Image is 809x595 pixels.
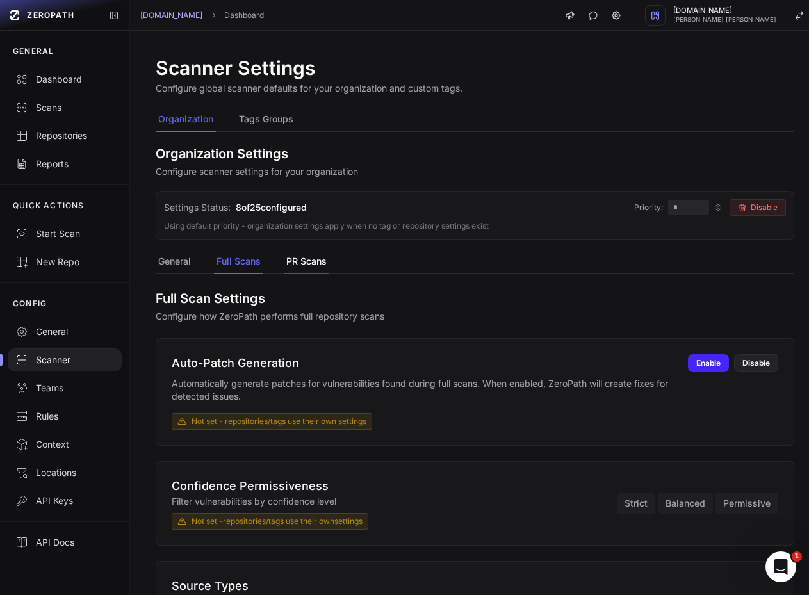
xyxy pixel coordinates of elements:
div: Dashboard [15,73,114,86]
svg: chevron right, [209,11,218,20]
a: ZEROPATH [5,5,99,26]
button: Disable [734,354,778,372]
button: PR Scans [284,250,329,274]
div: Teams [15,382,114,395]
p: Configure scanner settings for your organization [156,165,794,178]
button: Balanced [658,493,713,514]
h3: Auto-Patch Generation [172,354,673,372]
p: Automatically generate patches for vulnerabilities found during full scans. When enabled, ZeroPat... [172,377,673,403]
div: New Repo [15,256,114,268]
nav: breadcrumb [140,10,264,20]
span: [PERSON_NAME] [PERSON_NAME] [673,17,776,23]
span: 1 [792,551,802,562]
button: Disable [730,199,786,216]
h2: Organization Settings [156,145,794,163]
div: Start Scan [15,227,114,240]
button: Enable [688,354,729,372]
button: Full Scans [214,250,263,274]
a: [DOMAIN_NAME] [140,10,202,20]
div: Locations [15,466,114,479]
p: Configure how ZeroPath performs full repository scans [156,310,794,323]
h3: Confidence Permissiveness [172,477,368,495]
p: QUICK ACTIONS [13,200,85,211]
span: 8 of 25 configured [236,201,307,214]
div: API Docs [15,536,114,549]
div: Reports [15,158,114,170]
iframe: Intercom live chat [765,551,796,582]
p: Configure global scanner defaults for your organization and custom tags. [156,82,462,95]
span: Not set - repositories/tags use their own settings [192,416,366,427]
h3: Source Types [172,577,384,595]
p: GENERAL [13,46,54,56]
div: Scans [15,101,114,114]
div: Rules [15,410,114,423]
p: CONFIG [13,298,47,309]
div: Context [15,438,114,451]
span: ZEROPATH [27,10,74,20]
button: General [156,250,193,274]
div: API Keys [15,494,114,507]
span: Settings Status: [164,201,231,214]
button: Strict [617,493,655,514]
div: Using default priority - organization settings apply when no tag or repository settings exist [164,221,786,231]
span: Not set - repositories/tags use their own settings [192,516,363,526]
button: Organization [156,108,216,132]
button: Permissive [715,493,778,514]
div: Repositories [15,129,114,142]
button: Tags Groups [236,108,296,132]
div: General [15,325,114,338]
div: Scanner [15,354,114,366]
span: Priority: [634,202,663,213]
a: Dashboard [224,10,264,20]
h2: Full Scan Settings [156,289,794,307]
p: Filter vulnerabilities by confidence level [172,495,368,508]
h1: Scanner Settings [156,56,462,79]
span: [DOMAIN_NAME] [673,7,776,14]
